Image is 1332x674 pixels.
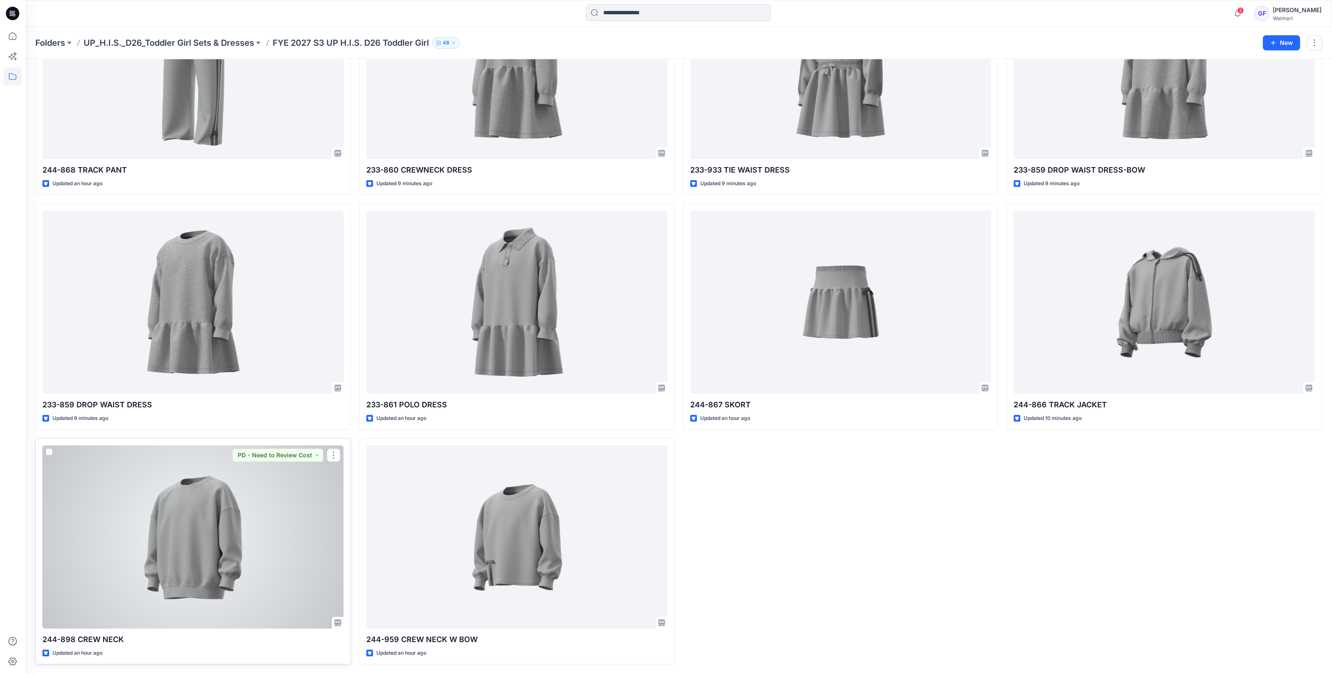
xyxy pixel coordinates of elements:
[1254,6,1269,21] div: GF
[690,399,991,411] p: 244-867 SKORT
[443,38,449,47] p: 48
[42,634,344,645] p: 244-898 CREW NECK
[53,649,102,658] p: Updated an hour ago
[42,164,344,176] p: 244-868 TRACK PANT
[35,37,65,49] a: Folders
[42,445,344,629] a: 244-898 CREW NECK
[690,164,991,176] p: 233-933 TIE WAIST DRESS
[376,414,426,423] p: Updated an hour ago
[53,414,108,423] p: Updated 9 minutes ago
[376,179,432,188] p: Updated 9 minutes ago
[1263,35,1300,50] button: New
[1014,399,1315,411] p: 244-866 TRACK JACKET
[1024,179,1080,188] p: Updated 9 minutes ago
[1273,5,1321,15] div: [PERSON_NAME]
[273,37,429,49] p: FYE 2027 S3 UP H.I.S. D26 Toddler Girl
[366,210,667,394] a: 233-861 POLO DRESS
[700,414,750,423] p: Updated an hour ago
[366,634,667,645] p: 244-959 CREW NECK W BOW
[700,179,756,188] p: Updated 9 minutes ago
[366,164,667,176] p: 233-860 CREWNECK DRESS
[1024,414,1082,423] p: Updated 10 minutes ago
[432,37,460,49] button: 48
[690,210,991,394] a: 244-867 SKORT
[1014,164,1315,176] p: 233-859 DROP WAIST DRESS-BOW
[53,179,102,188] p: Updated an hour ago
[1273,15,1321,21] div: Walmart
[42,399,344,411] p: 233-859 DROP WAIST DRESS
[1237,7,1244,14] span: 3
[366,445,667,629] a: 244-959 CREW NECK W BOW
[366,399,667,411] p: 233-861 POLO DRESS
[376,649,426,658] p: Updated an hour ago
[42,210,344,394] a: 233-859 DROP WAIST DRESS
[84,37,254,49] a: UP_H.I.S._D26_Toddler Girl Sets & Dresses
[1014,210,1315,394] a: 244-866 TRACK JACKET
